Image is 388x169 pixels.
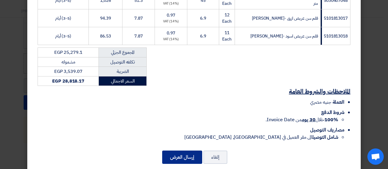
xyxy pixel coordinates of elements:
span: قلم سن عريض ازرق -[PERSON_NAME] [252,15,318,21]
td: السعر الاجمالي [99,76,147,86]
a: Open chat [367,148,384,165]
span: 86.53 [100,33,111,39]
li: الى مقر العميل في [GEOGRAPHIC_DATA], [GEOGRAPHIC_DATA] [38,134,338,141]
td: 5101813018 [320,27,350,45]
span: مصاريف التوصيل [310,126,344,134]
span: 6.9 [200,33,206,39]
u: الملاحظات والشروط العامة [289,87,350,96]
span: 0.97 [167,30,175,36]
span: 0.97 [167,12,175,18]
span: جنيه مصري [310,99,331,106]
span: EGP 3,539.07 [54,68,82,75]
td: المجموع الجزئي [99,48,147,57]
td: تكلفه التوصيل [99,57,147,67]
td: 5101813017 [320,9,350,27]
span: 7.87 [134,15,143,21]
td: الضريبة [99,67,147,76]
span: مشموله [62,59,75,65]
span: العملة [333,99,344,106]
strong: EGP 28,818.17 [52,78,84,84]
span: (3-5) أيام [55,33,71,39]
span: 12 Each [222,12,232,24]
td: EGP 25,279.1 [38,48,99,57]
span: 11 Each [222,30,232,42]
strong: 100% [324,116,338,123]
strong: شامل التوصيل [312,134,338,141]
span: خلال من Invoice Date. [266,116,338,123]
span: (3-5) أيام [55,15,71,21]
div: (14%) VAT [157,1,185,6]
span: 7.87 [134,33,143,39]
span: قلم سن عريض اسود -[PERSON_NAME] [250,33,318,39]
u: 30 يوم [302,116,315,123]
span: 6.9 [200,15,206,21]
span: شروط الدفع [321,109,344,116]
div: (14%) VAT [157,37,185,42]
button: إرسال العرض [162,151,202,164]
button: إلغاء [203,151,227,164]
span: 94.39 [100,15,111,21]
div: (14%) VAT [157,19,185,24]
